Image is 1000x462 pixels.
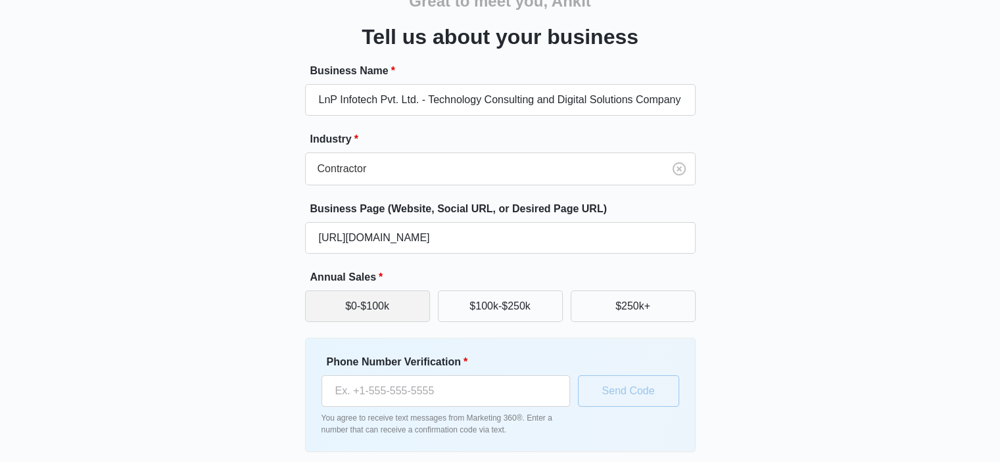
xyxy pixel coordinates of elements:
label: Business Name [310,63,701,79]
input: e.g. Jane's Plumbing [305,84,696,116]
label: Phone Number Verification [327,354,575,370]
label: Annual Sales [310,269,701,285]
label: Industry [310,131,701,147]
label: Business Page (Website, Social URL, or Desired Page URL) [310,201,701,217]
h3: Tell us about your business [362,21,638,53]
p: You agree to receive text messages from Marketing 360®. Enter a number that can receive a confirm... [321,412,570,436]
button: $100k-$250k [438,290,563,322]
button: $250k+ [571,290,696,322]
button: $0-$100k [305,290,430,322]
button: Clear [669,158,690,179]
input: Ex. +1-555-555-5555 [321,375,570,407]
input: e.g. janesplumbing.com [305,222,696,254]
